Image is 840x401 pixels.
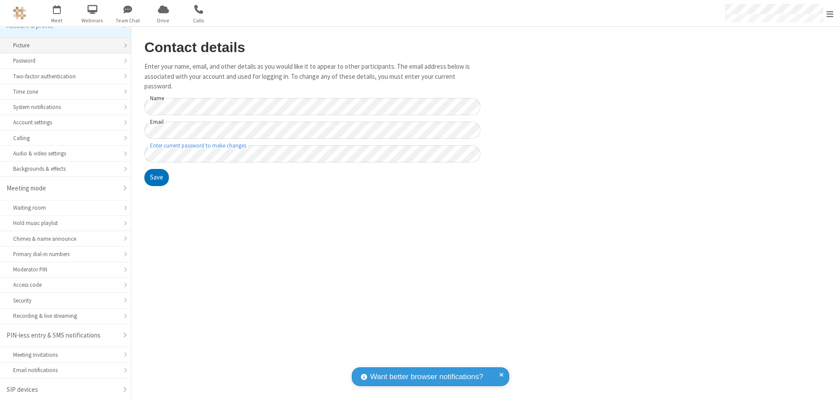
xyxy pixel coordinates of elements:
div: Chimes & name announce [13,235,118,243]
div: Email notifications [13,366,118,374]
div: Access code [13,281,118,289]
div: Moderator PIN [13,265,118,274]
div: PIN-less entry & SMS notifications [7,331,118,341]
img: QA Selenium DO NOT DELETE OR CHANGE [13,7,26,20]
button: Save [144,169,169,186]
div: Two-factor authentication [13,72,118,81]
div: Backgrounds & effects [13,165,118,173]
p: Enter your name, email, and other details as you would like it to appear to other participants. T... [144,62,480,91]
iframe: Chat [818,378,833,395]
span: Team Chat [112,17,144,25]
div: Meeting Invitations [13,351,118,359]
div: Calling [13,134,118,142]
div: Security [13,296,118,305]
div: Time zone [13,88,118,96]
span: Calls [182,17,215,25]
div: Hold music playlist [13,219,118,227]
input: Name [144,98,480,115]
span: Drive [147,17,180,25]
input: Enter current password to make changes [144,145,480,162]
div: SIP devices [7,385,118,395]
span: Meet [41,17,73,25]
input: Email [144,122,480,139]
div: Password [13,56,118,65]
div: Recording & live streaming [13,312,118,320]
div: Waiting room [13,204,118,212]
div: Primary dial-in numbers [13,250,118,258]
span: Webinars [76,17,109,25]
span: Want better browser notifications? [370,371,483,383]
h2: Contact details [144,40,480,55]
div: Meeting mode [7,183,118,193]
div: Audio & video settings [13,149,118,158]
div: System notifications [13,103,118,111]
div: Account settings [13,118,118,127]
div: Picture [13,41,118,49]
